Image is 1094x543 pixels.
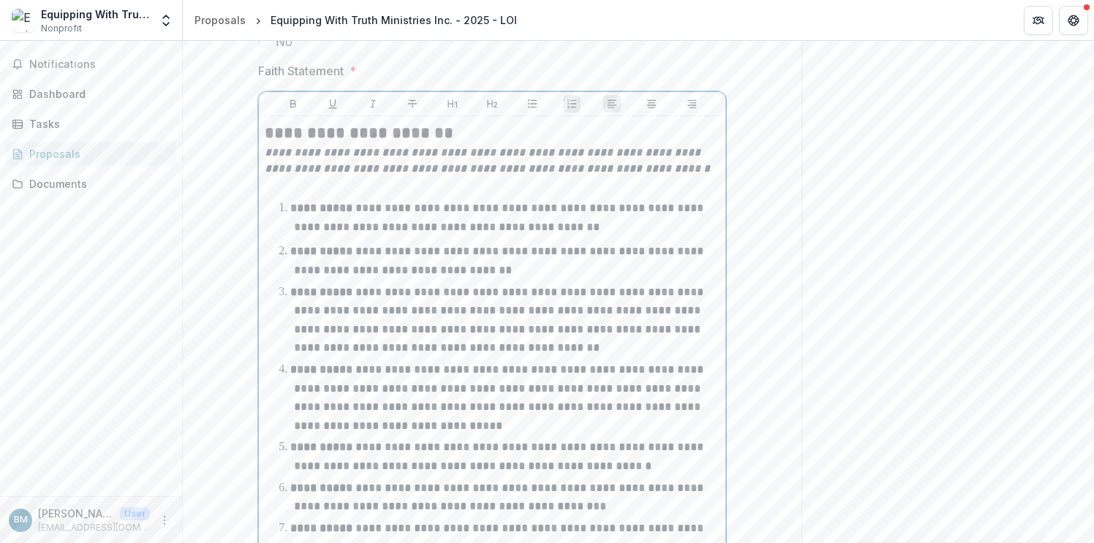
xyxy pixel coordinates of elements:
button: Align Right [683,95,701,113]
p: Faith Statement [258,62,344,80]
div: Proposals [195,12,246,28]
span: No [276,33,293,50]
button: More [156,512,173,529]
button: Strike [404,95,421,113]
a: Proposals [189,10,252,31]
button: Notifications [6,53,176,76]
button: Heading 1 [444,95,461,113]
div: Dashboard [29,86,165,102]
div: Documents [29,176,165,191]
div: Equipping With Truth Ministries Inc. - 2025 - LOI [271,12,517,28]
a: Proposals [6,142,176,166]
a: Dashboard [6,82,176,106]
img: Equipping With Truth Ministries Inc. [12,9,35,32]
p: [PERSON_NAME] [38,506,114,521]
a: Documents [6,172,176,196]
div: Equipping With Truth Ministries Inc. [41,7,150,22]
div: Proposals [29,146,165,162]
button: Open entity switcher [156,6,176,35]
span: Notifications [29,58,170,71]
a: Tasks [6,112,176,136]
p: [EMAIL_ADDRESS][DOMAIN_NAME] [38,521,150,534]
div: Tasks [29,116,165,132]
button: Italicize [364,95,382,113]
button: Align Left [603,95,621,113]
span: Nonprofit [41,22,82,35]
button: Underline [324,95,342,113]
button: Partners [1024,6,1053,35]
button: Get Help [1059,6,1088,35]
button: Align Center [643,95,660,113]
p: User [120,507,150,520]
button: Ordered List [563,95,581,113]
nav: breadcrumb [189,10,523,31]
button: Bold [284,95,302,113]
button: Bullet List [524,95,541,113]
button: Heading 2 [483,95,501,113]
div: Betty Jo McLelland [14,515,28,525]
